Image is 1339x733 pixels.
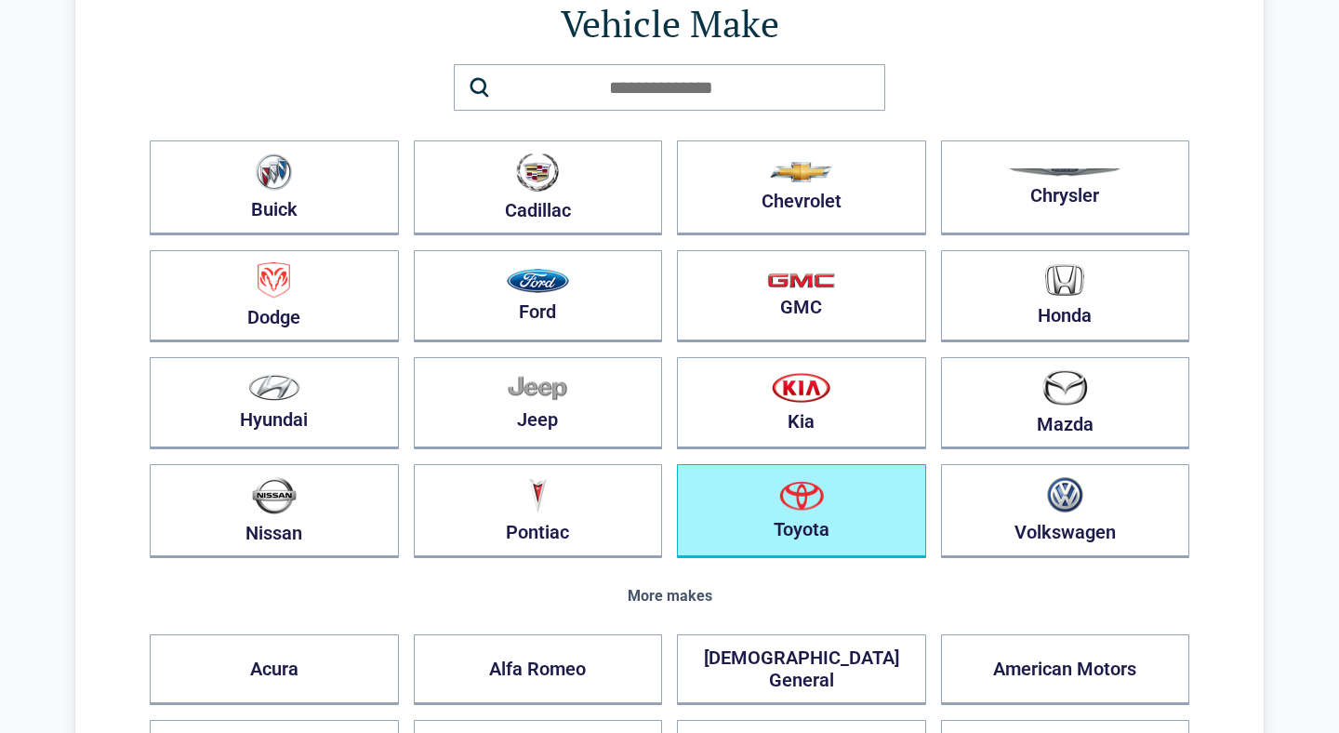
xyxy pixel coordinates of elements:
div: More makes [150,588,1189,605]
button: Ford [414,250,663,342]
button: Jeep [414,357,663,449]
button: Toyota [677,464,926,558]
button: Kia [677,357,926,449]
button: Nissan [150,464,399,558]
button: Honda [941,250,1190,342]
button: GMC [677,250,926,342]
button: Buick [150,140,399,235]
button: Cadillac [414,140,663,235]
button: Pontiac [414,464,663,558]
button: [DEMOGRAPHIC_DATA] General [677,634,926,705]
button: Hyundai [150,357,399,449]
button: Mazda [941,357,1190,449]
button: Chevrolet [677,140,926,235]
button: Alfa Romeo [414,634,663,705]
button: American Motors [941,634,1190,705]
button: Volkswagen [941,464,1190,558]
button: Dodge [150,250,399,342]
button: Chrysler [941,140,1190,235]
button: Acura [150,634,399,705]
